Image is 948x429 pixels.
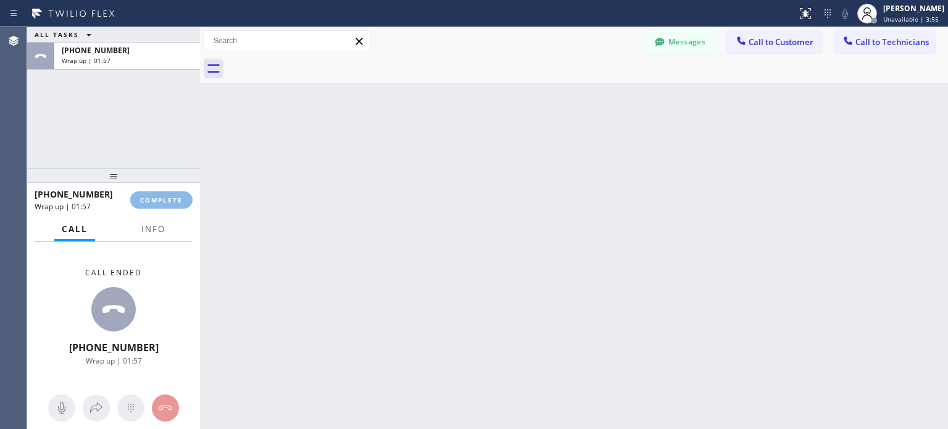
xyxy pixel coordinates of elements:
button: Call to Technicians [834,30,936,54]
div: [PERSON_NAME] [883,3,944,14]
span: [PHONE_NUMBER] [62,45,130,56]
button: Open dialpad [117,394,144,422]
span: Info [141,223,165,235]
button: Hang up [152,394,179,422]
button: Messages [647,30,715,54]
button: Call to Customer [727,30,821,54]
span: Unavailable | 3:55 [883,15,939,23]
button: Mute [836,5,854,22]
span: Call to Technicians [855,36,929,48]
span: Wrap up | 01:57 [35,201,91,212]
span: [PHONE_NUMBER] [69,341,159,354]
button: Mute [48,394,75,422]
span: Call ended [85,267,142,278]
span: Call to Customer [749,36,813,48]
span: COMPLETE [140,196,183,204]
input: Search [204,31,370,51]
button: COMPLETE [130,191,193,209]
button: ALL TASKS [27,27,104,42]
button: Call [54,217,95,241]
span: ALL TASKS [35,30,79,39]
button: Open directory [83,394,110,422]
span: Wrap up | 01:57 [86,356,142,366]
span: Wrap up | 01:57 [62,56,110,65]
button: Info [134,217,173,241]
span: [PHONE_NUMBER] [35,188,113,200]
span: Call [62,223,88,235]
